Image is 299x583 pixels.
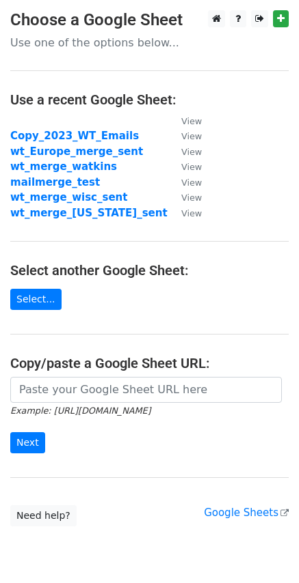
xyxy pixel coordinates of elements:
[181,193,202,203] small: View
[10,176,100,188] a: mailmerge_test
[10,406,151,416] small: Example: [URL][DOMAIN_NAME]
[168,191,202,203] a: View
[168,115,202,127] a: View
[181,131,202,141] small: View
[10,355,289,371] h4: Copy/paste a Google Sheet URL:
[10,130,139,142] a: Copy_2023_WT_Emails
[181,116,202,126] small: View
[10,91,289,108] h4: Use a recent Google Sheet:
[168,176,202,188] a: View
[10,10,289,30] h3: Choose a Google Sheet
[10,145,143,158] a: wt_Europe_merge_sent
[181,147,202,157] small: View
[10,160,117,173] a: wt_merge_watkins
[10,432,45,453] input: Next
[10,35,289,50] p: Use one of the options below...
[181,208,202,218] small: View
[10,289,62,310] a: Select...
[168,207,202,219] a: View
[10,377,282,403] input: Paste your Google Sheet URL here
[181,162,202,172] small: View
[168,160,202,173] a: View
[10,505,77,526] a: Need help?
[10,191,127,203] a: wt_merge_wisc_sent
[10,262,289,279] h4: Select another Google Sheet:
[204,507,289,519] a: Google Sheets
[168,145,202,158] a: View
[181,177,202,188] small: View
[10,207,168,219] a: wt_merge_[US_STATE]_sent
[168,130,202,142] a: View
